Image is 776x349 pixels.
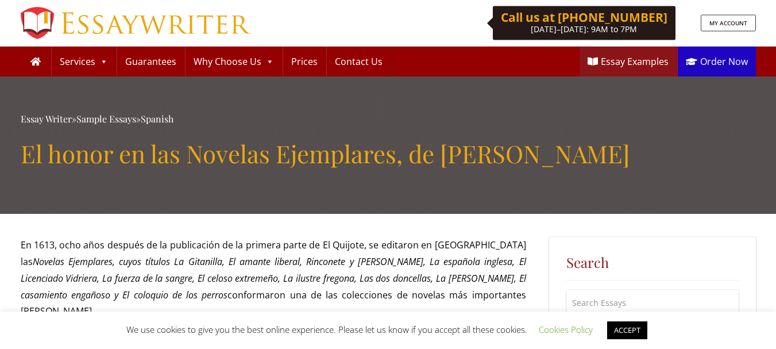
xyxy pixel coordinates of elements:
[566,290,739,316] input: Search Essays
[283,47,326,76] a: Prices
[539,324,593,335] a: Cookies Policy
[21,139,756,168] h1: El honor en las Novelas Ejemplares, de [PERSON_NAME]
[678,47,756,76] a: Order Now
[327,47,391,76] a: Contact Us
[701,15,756,32] a: MY ACCOUNT
[117,47,184,76] a: Guarantees
[52,47,116,76] a: Services
[566,254,739,271] h5: Search
[186,47,282,76] a: Why Choose Us
[141,113,173,125] a: Spanish
[76,113,136,125] a: Sample Essays
[21,111,756,128] div: » »
[126,324,650,335] span: We use cookies to give you the best online experience. Please let us know if you accept all these...
[21,113,72,125] a: Essay Writer
[501,9,667,25] b: Call us at [PHONE_NUMBER]
[607,321,647,339] a: ACCEPT
[531,24,637,34] span: [DATE]–[DATE]: 9AM to 7PM
[580,47,677,76] a: Essay Examples
[21,255,526,301] em: Novelas Ejemplares, cuyos títulos La Gitanilla, El amante liberal, Rinconete y [PERSON_NAME], La ...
